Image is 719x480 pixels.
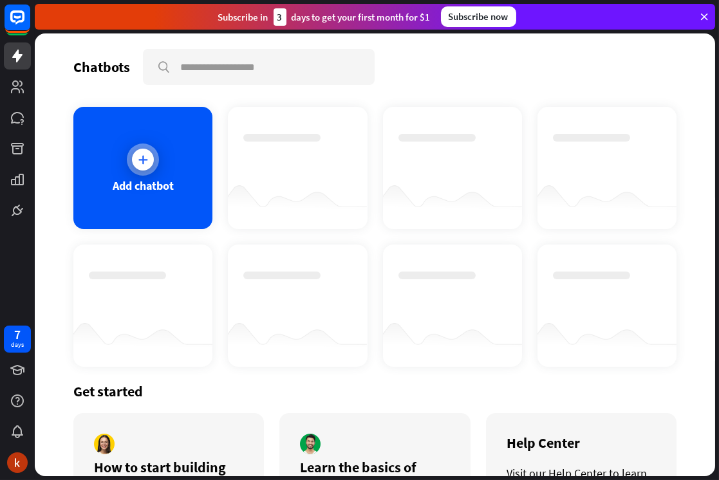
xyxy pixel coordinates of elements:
div: days [11,340,24,349]
div: Get started [73,382,677,400]
div: 7 [14,329,21,340]
button: Open LiveChat chat widget [10,5,49,44]
img: author [94,434,115,454]
div: Subscribe in days to get your first month for $1 [218,8,431,26]
div: Add chatbot [113,178,174,193]
div: Help Center [507,434,656,452]
a: 7 days [4,326,31,353]
div: Chatbots [73,58,130,76]
div: 3 [274,8,286,26]
div: Subscribe now [441,6,516,27]
img: author [300,434,321,454]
